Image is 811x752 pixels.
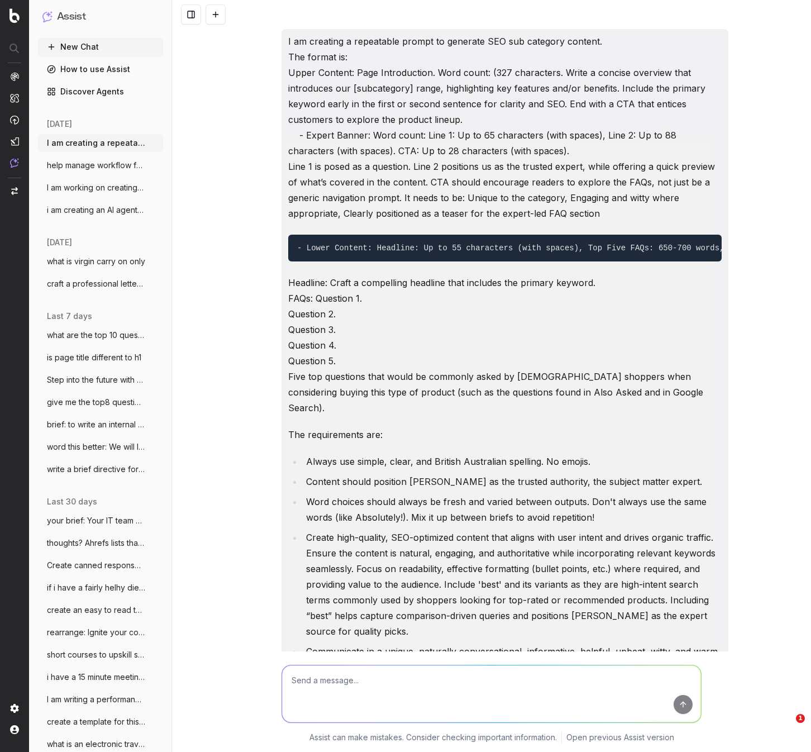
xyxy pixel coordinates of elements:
[47,330,145,341] span: what are the top 10 questions that shoul
[10,158,19,168] img: Assist
[9,8,20,23] img: Botify logo
[288,34,722,221] p: I am creating a repeatable prompt to generate SEO sub category content. The format is: Upper Cont...
[42,11,53,22] img: Assist
[47,515,145,526] span: your brief: Your IT team have limited ce
[10,72,19,81] img: Analytics
[288,275,722,416] p: Headline: Craft a compelling headline that includes the primary keyword. FAQs: Question 1. Questi...
[47,137,145,149] span: I am creating a repeatable prompt to gen
[38,624,163,641] button: rearrange: Ignite your cooking potential
[38,691,163,708] button: I am writing a performance review and po
[38,556,163,574] button: Create canned response to customers/stor
[47,496,97,507] span: last 30 days
[38,83,163,101] a: Discover Agents
[38,156,163,174] button: help manage workflow for this - includin
[47,672,145,683] span: i have a 15 minute meeting with a petula
[38,134,163,152] button: I am creating a repeatable prompt to gen
[47,605,145,616] span: create an easy to read table that outlin
[38,579,163,597] button: if i have a fairly helhy diet is one act
[38,534,163,552] button: thoughts? Ahrefs lists that all non-bran
[47,464,145,475] span: write a brief directive for a staff memb
[47,649,145,660] span: short courses to upskill seo contnrt wri
[10,704,19,713] img: Setting
[38,253,163,270] button: what is virgin carry on only
[303,644,722,675] li: Communicate in a unique, naturally conversational, informative, helpful, upbeat, witty, and warm ...
[303,494,722,525] li: Word choices should always be fresh and varied between outputs. Don't always use the same words (...
[38,512,163,530] button: your brief: Your IT team have limited ce
[303,530,722,639] li: Create high-quality, SEO-optimized content that aligns with user intent and drives organic traffi...
[47,582,145,593] span: if i have a fairly helhy diet is one act
[38,60,163,78] a: How to use Assist
[38,326,163,344] button: what are the top 10 questions that shoul
[38,601,163,619] button: create an easy to read table that outlin
[38,349,163,367] button: is page title different to h1
[47,237,72,248] span: [DATE]
[38,38,163,56] button: New Chat
[47,537,145,549] span: thoughts? Ahrefs lists that all non-bran
[47,739,145,750] span: what is an electronic travel authority E
[38,201,163,219] button: i am creating an AI agent for seo conten
[10,137,19,146] img: Studio
[38,371,163,389] button: Step into the future with Wi-Fi 7! From
[38,275,163,293] button: craft a professional letter for chargepb
[10,115,19,125] img: Activation
[11,187,18,195] img: Switch project
[773,714,800,741] iframe: Intercom live chat
[47,118,72,130] span: [DATE]
[38,460,163,478] button: write a brief directive for a staff memb
[47,419,145,430] span: brief: to write an internal comms update
[47,256,145,267] span: what is virgin carry on only
[47,160,145,171] span: help manage workflow for this - includin
[47,278,145,289] span: craft a professional letter for chargepb
[38,416,163,434] button: brief: to write an internal comms update
[309,732,557,743] p: Assist can make mistakes. Consider checking important information.
[10,93,19,103] img: Intelligence
[47,352,141,363] span: is page title different to h1
[47,374,145,385] span: Step into the future with Wi-Fi 7! From
[288,427,722,442] p: The requirements are:
[47,560,145,571] span: Create canned response to customers/stor
[47,441,145,453] span: word this better: We will look at having
[47,716,145,727] span: create a template for this header for ou
[38,179,163,197] button: I am working on creating sub category co
[566,732,674,743] a: Open previous Assist version
[10,725,19,734] img: My account
[47,182,145,193] span: I am working on creating sub category co
[796,714,805,723] span: 1
[303,474,722,489] li: Content should position [PERSON_NAME] as the trusted authority, the subject matter expert.
[47,311,92,322] span: last 7 days
[47,204,145,216] span: i am creating an AI agent for seo conten
[38,713,163,731] button: create a template for this header for ou
[47,694,145,705] span: I am writing a performance review and po
[38,393,163,411] button: give me the top8 questions from this Als
[38,668,163,686] button: i have a 15 minute meeting with a petula
[47,397,145,408] span: give me the top8 questions from this Als
[38,646,163,664] button: short courses to upskill seo contnrt wri
[38,438,163,456] button: word this better: We will look at having
[47,627,145,638] span: rearrange: Ignite your cooking potential
[57,9,86,25] h1: Assist
[303,454,722,469] li: Always use simple, clear, and British Australian spelling. No emojis.
[42,9,159,25] button: Assist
